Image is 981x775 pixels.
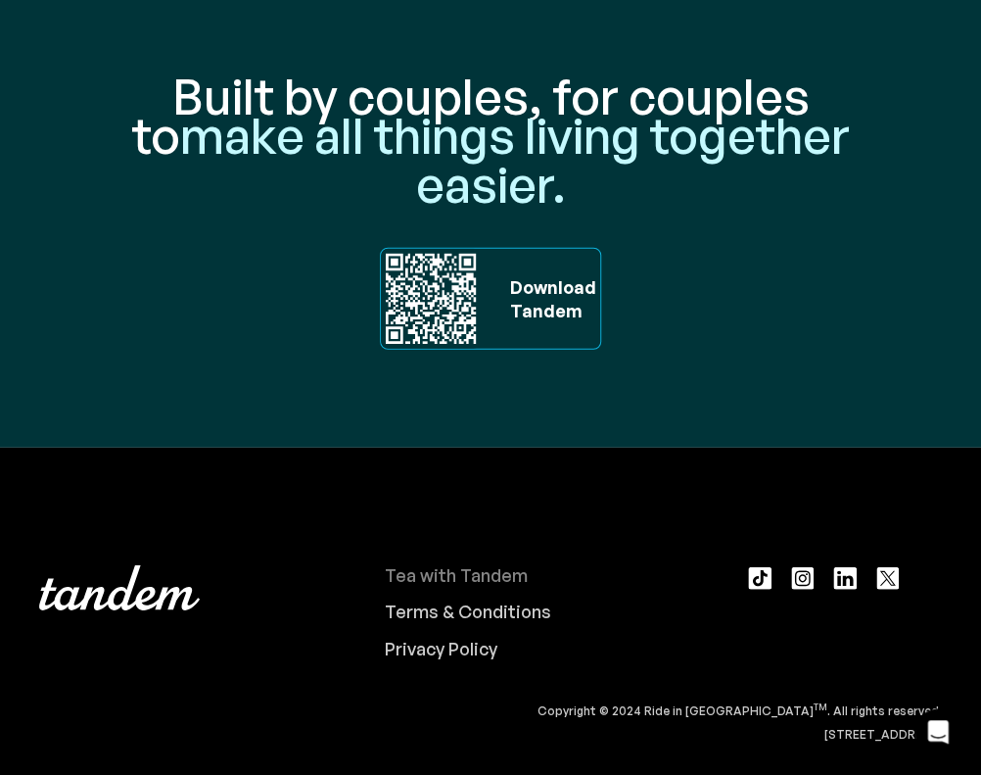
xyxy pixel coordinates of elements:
[914,708,961,755] iframe: Intercom live chat
[180,104,850,215] span: make all things living together easier.
[385,639,733,660] a: Privacy Policy
[385,565,733,587] a: Tea with Tandem
[385,565,528,587] div: Tea with Tandem
[385,602,733,623] a: Terms & Conditions
[385,639,497,660] div: Privacy Policy
[39,700,942,747] div: Copyright © 2024 Ride in [GEOGRAPHIC_DATA] . All rights reserved. [STREET_ADDRESS]
[385,602,551,623] div: Terms & Conditions
[814,702,827,712] sup: TM
[500,275,596,322] div: Download ‍ Tandem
